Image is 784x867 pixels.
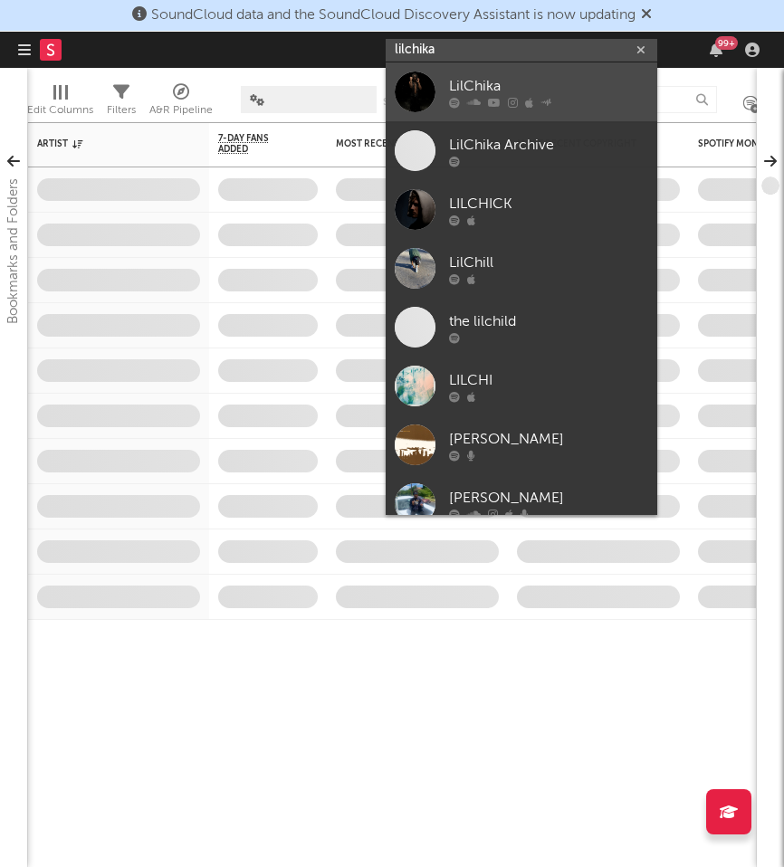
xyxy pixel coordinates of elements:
[386,474,657,533] a: [PERSON_NAME]
[449,487,648,509] div: [PERSON_NAME]
[710,43,722,57] button: 99+
[386,239,657,298] a: LilChill
[336,138,472,149] div: Most Recent Track
[386,180,657,239] a: LILCHICK
[386,39,657,62] input: Search for artists
[386,357,657,415] a: LILCHI
[149,77,213,129] div: A&R Pipeline
[715,36,738,50] div: 99 +
[149,100,213,121] div: A&R Pipeline
[107,77,136,129] div: Filters
[641,8,652,23] span: Dismiss
[27,77,93,129] div: Edit Columns
[386,62,657,121] a: LilChika
[386,298,657,357] a: the lilchild
[151,8,636,23] span: SoundCloud data and the SoundCloud Discovery Assistant is now updating
[449,75,648,97] div: LilChika
[449,134,648,156] div: LilChika Archive
[218,133,291,155] span: 7-Day Fans Added
[107,100,136,121] div: Filters
[449,369,648,391] div: LILCHI
[449,252,648,273] div: LilChill
[449,193,648,214] div: LILCHICK
[449,428,648,450] div: [PERSON_NAME]
[386,121,657,180] a: LilChika Archive
[383,97,406,107] button: Save
[386,415,657,474] a: [PERSON_NAME]
[449,310,648,332] div: the lilchild
[27,100,93,121] div: Edit Columns
[3,178,24,324] div: Bookmarks and Folders
[37,138,173,149] div: Artist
